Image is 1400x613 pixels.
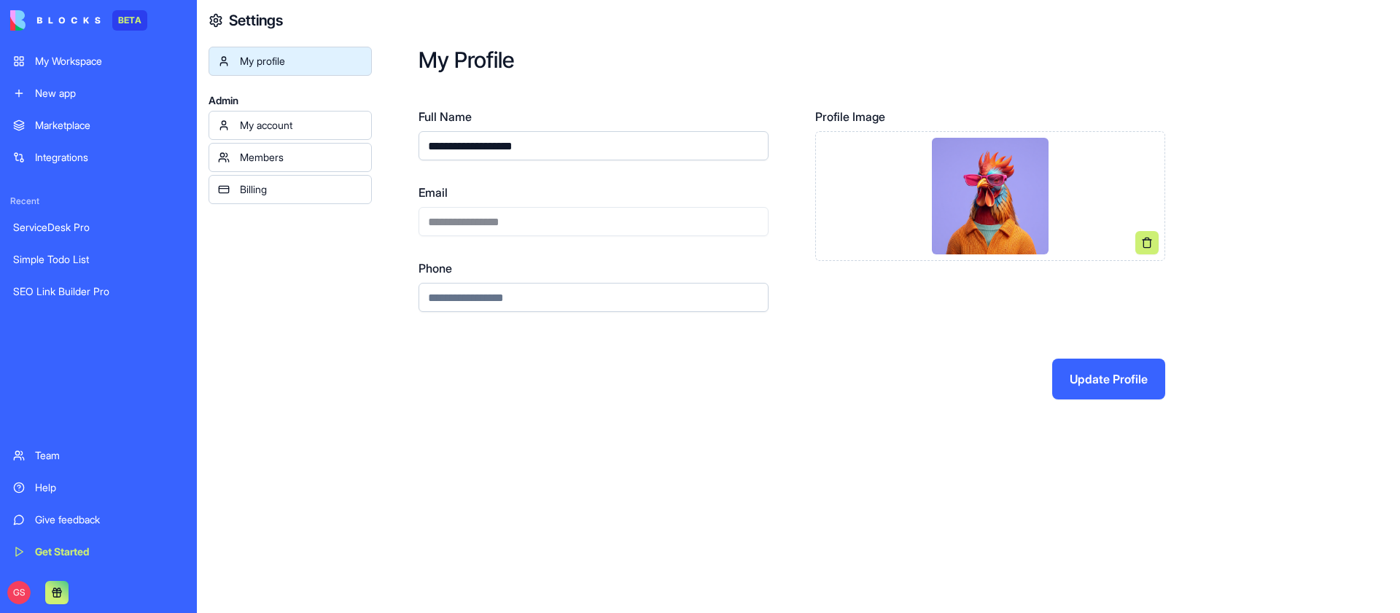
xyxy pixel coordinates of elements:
a: Help [4,473,192,502]
a: Marketplace [4,111,192,140]
label: Full Name [419,108,769,125]
a: Integrations [4,143,192,172]
a: SEO Link Builder Pro [4,277,192,306]
div: My account [240,118,362,133]
label: Email [419,184,769,201]
a: My Workspace [4,47,192,76]
a: New app [4,79,192,108]
a: Give feedback [4,505,192,534]
h2: My Profile [419,47,1353,73]
div: ServiceDesk Pro [13,220,184,235]
a: ServiceDesk Pro [4,213,192,242]
a: Billing [209,175,372,204]
div: SEO Link Builder Pro [13,284,184,299]
a: Get Started [4,537,192,566]
span: GS [7,581,31,604]
a: Members [209,143,372,172]
div: Team [35,448,184,463]
a: My profile [209,47,372,76]
div: Integrations [35,150,184,165]
a: My account [209,111,372,140]
label: Phone [419,259,769,277]
div: New app [35,86,184,101]
label: Profile Image [815,108,1165,125]
h4: Settings [229,10,283,31]
div: Help [35,480,184,495]
div: My Workspace [35,54,184,69]
a: Simple Todo List [4,245,192,274]
span: Recent [4,195,192,207]
a: Team [4,441,192,470]
div: Members [240,150,362,165]
div: Give feedback [35,512,184,527]
div: BETA [112,10,147,31]
a: BETA [10,10,147,31]
button: Update Profile [1052,359,1165,399]
div: Get Started [35,544,184,559]
img: Preview [932,138,1049,254]
div: Simple Todo List [13,252,184,267]
span: Admin [209,93,372,108]
img: logo [10,10,101,31]
div: Marketplace [35,118,184,133]
div: Billing [240,182,362,197]
div: My profile [240,54,362,69]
